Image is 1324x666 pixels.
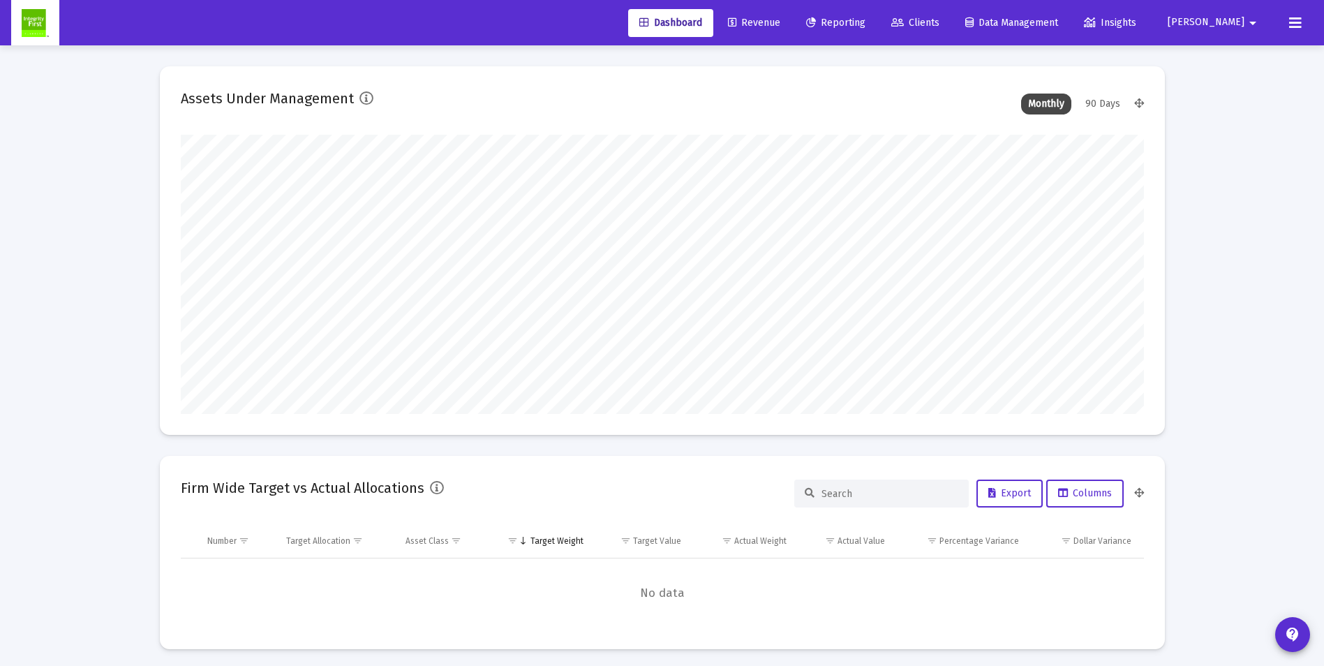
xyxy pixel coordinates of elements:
[396,524,489,558] td: Column Asset Class
[593,524,692,558] td: Column Target Value
[628,9,713,37] a: Dashboard
[198,524,277,558] td: Column Number
[988,487,1031,499] span: Export
[717,9,791,37] a: Revenue
[181,586,1144,601] span: No data
[691,524,796,558] td: Column Actual Weight
[976,480,1043,508] button: Export
[954,9,1069,37] a: Data Management
[507,535,518,546] span: Show filter options for column 'Target Weight'
[239,535,249,546] span: Show filter options for column 'Number'
[22,9,49,37] img: Dashboard
[1021,94,1071,114] div: Monthly
[895,524,1029,558] td: Column Percentage Variance
[1244,9,1261,37] mat-icon: arrow_drop_down
[965,17,1058,29] span: Data Management
[1168,17,1244,29] span: [PERSON_NAME]
[1058,487,1112,499] span: Columns
[620,535,631,546] span: Show filter options for column 'Target Value'
[1029,524,1143,558] td: Column Dollar Variance
[1284,626,1301,643] mat-icon: contact_support
[352,535,363,546] span: Show filter options for column 'Target Allocation'
[825,535,835,546] span: Show filter options for column 'Actual Value'
[181,524,1144,628] div: Data grid
[821,488,958,500] input: Search
[530,535,583,547] div: Target Weight
[939,535,1019,547] div: Percentage Variance
[927,535,937,546] span: Show filter options for column 'Percentage Variance'
[806,17,865,29] span: Reporting
[181,87,354,110] h2: Assets Under Management
[1073,535,1131,547] div: Dollar Variance
[1084,17,1136,29] span: Insights
[880,9,951,37] a: Clients
[795,9,877,37] a: Reporting
[1061,535,1071,546] span: Show filter options for column 'Dollar Variance'
[728,17,780,29] span: Revenue
[207,535,237,547] div: Number
[1151,8,1278,36] button: [PERSON_NAME]
[489,524,593,558] td: Column Target Weight
[722,535,732,546] span: Show filter options for column 'Actual Weight'
[181,477,424,499] h2: Firm Wide Target vs Actual Allocations
[1046,480,1124,508] button: Columns
[406,535,449,547] div: Asset Class
[891,17,939,29] span: Clients
[734,535,787,547] div: Actual Weight
[639,17,702,29] span: Dashboard
[286,535,350,547] div: Target Allocation
[838,535,885,547] div: Actual Value
[1078,94,1127,114] div: 90 Days
[1073,9,1147,37] a: Insights
[796,524,895,558] td: Column Actual Value
[276,524,396,558] td: Column Target Allocation
[633,535,681,547] div: Target Value
[451,535,461,546] span: Show filter options for column 'Asset Class'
